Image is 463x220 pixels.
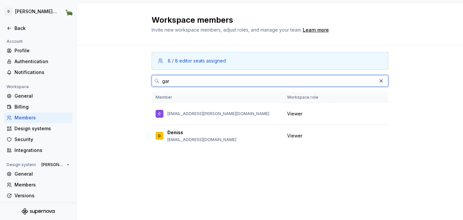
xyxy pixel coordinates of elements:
a: Billing [4,102,72,112]
div: Members [14,182,70,188]
div: Back [14,25,70,32]
span: Change role [340,133,364,138]
div: Design systems [14,125,70,132]
th: Workspace role [283,92,333,103]
div: Security [14,136,70,143]
div: Design system [4,161,38,169]
a: Notifications [4,67,72,78]
a: Learn more [303,27,329,33]
div: [PERSON_NAME]-design-system [15,8,57,15]
a: Members [4,112,72,123]
p: [EMAIL_ADDRESS][PERSON_NAME][DOMAIN_NAME] [167,111,269,116]
a: Datasets [4,201,72,212]
button: D[PERSON_NAME]-design-systemDave Musson [1,4,75,19]
div: Members [14,114,70,121]
a: Members [4,180,72,190]
button: Change role [337,131,373,140]
a: Design systems [4,123,72,134]
a: Security [4,134,72,145]
button: Change role [337,109,373,118]
svg: Supernova Logo [22,208,55,215]
span: Viewer [287,133,303,139]
div: Authentication [14,58,70,65]
div: Integrations [14,147,70,154]
a: General [4,169,72,179]
th: Member [152,92,283,103]
div: D [5,8,12,15]
div: Versions [14,192,70,199]
span: Change role [340,111,364,116]
a: Authentication [4,56,72,67]
div: Workspace [4,83,32,91]
p: Deniss [167,129,183,136]
a: Integrations [4,145,72,156]
div: Billing [14,104,70,110]
span: . [302,28,330,33]
input: Search in members... [159,75,377,87]
span: [PERSON_NAME]-design-system [41,162,64,167]
a: Profile [4,45,72,56]
div: C [158,110,161,117]
div: General [14,93,70,99]
span: Invite new workspace members, adjust roles, and manage your team. [152,27,302,33]
h2: Workspace members [152,15,380,25]
div: Notifications [14,69,70,76]
a: Back [4,23,72,34]
img: Dave Musson [65,8,73,15]
div: D [158,133,161,139]
p: [EMAIL_ADDRESS][DOMAIN_NAME] [167,137,236,142]
span: Viewer [287,110,303,117]
div: General [14,171,70,177]
div: Account [4,37,25,45]
a: General [4,91,72,101]
div: Profile [14,47,70,54]
div: 8 / 8 editor seats assigned [168,58,226,64]
a: Versions [4,190,72,201]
